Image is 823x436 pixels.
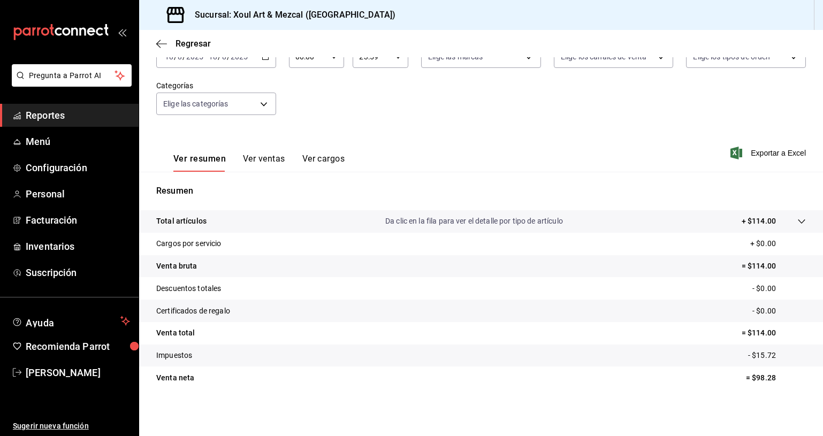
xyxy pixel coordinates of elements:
[156,216,207,227] p: Total artículos
[7,78,132,89] a: Pregunta a Parrot AI
[742,216,776,227] p: + $114.00
[176,39,211,49] span: Regresar
[156,305,230,317] p: Certificados de regalo
[156,372,194,384] p: Venta neta
[173,154,345,172] div: navigation tabs
[243,154,285,172] button: Ver ventas
[746,372,806,384] p: = $98.28
[13,420,130,432] span: Sugerir nueva función
[26,265,130,280] span: Suscripción
[26,365,130,380] span: [PERSON_NAME]
[156,283,221,294] p: Descuentos totales
[29,70,115,81] span: Pregunta a Parrot AI
[26,339,130,354] span: Recomienda Parrot
[156,327,195,339] p: Venta total
[385,216,563,227] p: Da clic en la fila para ver el detalle por tipo de artículo
[26,213,130,227] span: Facturación
[26,160,130,175] span: Configuración
[186,9,395,21] h3: Sucursal: Xoul Art & Mezcal ([GEOGRAPHIC_DATA])
[752,305,806,317] p: - $0.00
[733,147,806,159] button: Exportar a Excel
[156,82,276,89] label: Categorías
[26,108,130,123] span: Reportes
[118,28,126,36] button: open_drawer_menu
[742,327,806,339] p: = $114.00
[156,350,192,361] p: Impuestos
[26,315,116,327] span: Ayuda
[750,238,806,249] p: + $0.00
[156,39,211,49] button: Regresar
[748,350,806,361] p: - $15.72
[302,154,345,172] button: Ver cargos
[742,261,806,272] p: = $114.00
[752,283,806,294] p: - $0.00
[156,261,197,272] p: Venta bruta
[12,64,132,87] button: Pregunta a Parrot AI
[26,187,130,201] span: Personal
[163,98,228,109] span: Elige las categorías
[26,239,130,254] span: Inventarios
[26,134,130,149] span: Menú
[156,185,806,197] p: Resumen
[173,154,226,172] button: Ver resumen
[156,238,222,249] p: Cargos por servicio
